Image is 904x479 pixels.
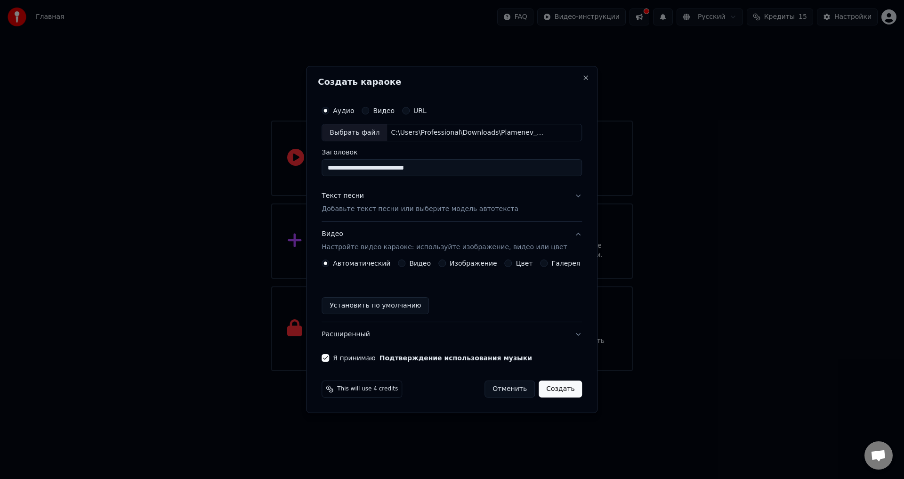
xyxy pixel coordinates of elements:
label: Я принимаю [333,355,532,361]
div: ВидеоНастройте видео караоке: используйте изображение, видео или цвет [322,260,582,322]
label: Видео [373,107,395,114]
label: Изображение [450,260,497,267]
button: Создать [539,381,582,398]
label: URL [413,107,427,114]
div: C:\Users\Professional\Downloads\Plamenev_-_Pered_Kaznyu_75875624.mp3 [387,128,547,138]
button: Отменить [484,381,535,398]
button: ВидеоНастройте видео караоке: используйте изображение, видео или цвет [322,222,582,260]
label: Цвет [516,260,533,267]
button: Расширенный [322,322,582,347]
p: Добавьте текст песни или выберите модель автотекста [322,205,518,214]
span: This will use 4 credits [337,385,398,393]
label: Автоматический [333,260,390,267]
div: Текст песни [322,192,364,201]
div: Выбрать файл [322,124,387,141]
h2: Создать караоке [318,78,586,86]
button: Установить по умолчанию [322,297,429,314]
label: Заголовок [322,149,582,156]
label: Аудио [333,107,354,114]
label: Видео [409,260,431,267]
label: Галерея [552,260,581,267]
p: Настройте видео караоке: используйте изображение, видео или цвет [322,243,567,252]
button: Я принимаю [379,355,532,361]
div: Видео [322,230,567,252]
button: Текст песниДобавьте текст песни или выберите модель автотекста [322,184,582,222]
